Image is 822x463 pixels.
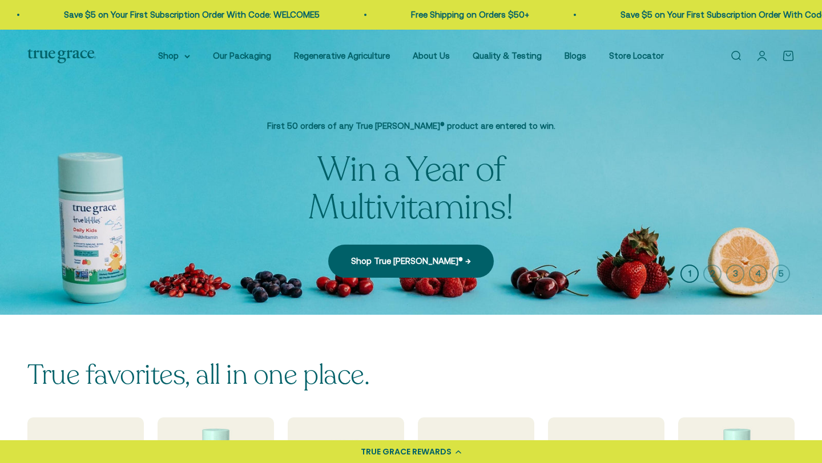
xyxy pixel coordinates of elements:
[680,265,699,283] button: 1
[223,119,599,133] p: First 50 orders of any True [PERSON_NAME]® product are entered to win.
[473,51,542,60] a: Quality & Testing
[213,51,271,60] a: Our Packaging
[294,51,390,60] a: Regenerative Agriculture
[308,147,514,231] split-lines: Win a Year of Multivitamins!
[158,49,190,63] summary: Shop
[413,51,450,60] a: About Us
[361,446,452,458] div: TRUE GRACE REWARDS
[609,51,664,60] a: Store Locator
[703,265,722,283] button: 2
[328,245,494,278] a: Shop True [PERSON_NAME]® →
[63,8,319,22] p: Save $5 on Your First Subscription Order With Code: WELCOME5
[565,51,586,60] a: Blogs
[27,356,369,393] split-lines: True favorites, all in one place.
[749,265,767,283] button: 4
[410,10,529,19] a: Free Shipping on Orders $50+
[772,265,790,283] button: 5
[726,265,744,283] button: 3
